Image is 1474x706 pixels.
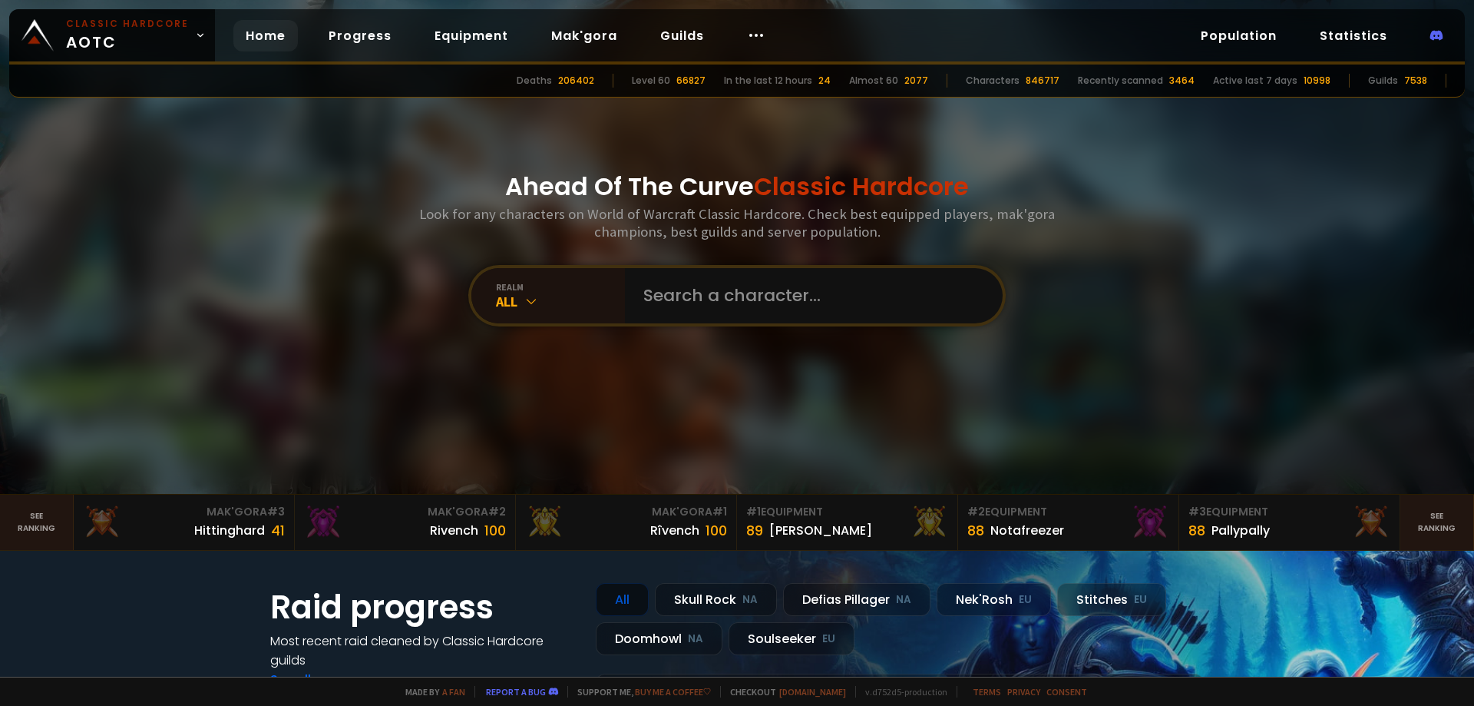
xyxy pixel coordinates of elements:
[66,17,189,31] small: Classic Hardcore
[1188,20,1289,51] a: Population
[706,520,727,541] div: 100
[484,520,506,541] div: 100
[849,74,898,88] div: Almost 60
[822,631,835,647] small: EU
[655,583,777,616] div: Skull Rock
[742,592,758,608] small: NA
[233,20,298,51] a: Home
[525,504,727,520] div: Mak'Gora
[1211,521,1270,540] div: Pallypally
[74,495,295,550] a: Mak'Gora#3Hittinghard41
[966,74,1020,88] div: Characters
[1368,74,1398,88] div: Guilds
[904,74,928,88] div: 2077
[270,671,370,688] a: See all progress
[422,20,521,51] a: Equipment
[1304,74,1330,88] div: 10998
[430,521,478,540] div: Rivench
[937,583,1051,616] div: Nek'Rosh
[1169,74,1195,88] div: 3464
[558,74,594,88] div: 206402
[66,17,189,54] span: AOTC
[396,686,465,698] span: Made by
[496,293,625,310] div: All
[270,631,577,670] h4: Most recent raid cleaned by Classic Hardcore guilds
[973,686,1001,698] a: Terms
[1046,686,1087,698] a: Consent
[442,686,465,698] a: a fan
[505,168,969,205] h1: Ahead Of The Curve
[746,520,763,541] div: 89
[267,504,285,519] span: # 3
[567,686,711,698] span: Support me,
[1179,495,1400,550] a: #3Equipment88Pallypally
[783,583,930,616] div: Defias Pillager
[9,9,215,61] a: Classic HardcoreAOTC
[413,205,1061,240] h3: Look for any characters on World of Warcraft Classic Hardcore. Check best equipped players, mak'g...
[1307,20,1400,51] a: Statistics
[1057,583,1166,616] div: Stitches
[295,495,516,550] a: Mak'Gora#2Rivench100
[1188,504,1390,520] div: Equipment
[270,583,577,631] h1: Raid progress
[1134,592,1147,608] small: EU
[737,495,958,550] a: #1Equipment89[PERSON_NAME]
[1078,74,1163,88] div: Recently scanned
[316,20,404,51] a: Progress
[1213,74,1297,88] div: Active last 7 days
[779,686,846,698] a: [DOMAIN_NAME]
[1400,495,1474,550] a: Seeranking
[1188,504,1206,519] span: # 3
[676,74,706,88] div: 66827
[746,504,948,520] div: Equipment
[967,504,985,519] span: # 2
[496,281,625,293] div: realm
[596,622,722,655] div: Doomhowl
[83,504,285,520] div: Mak'Gora
[688,631,703,647] small: NA
[1404,74,1427,88] div: 7538
[729,622,854,655] div: Soulseeker
[818,74,831,88] div: 24
[1188,520,1205,541] div: 88
[754,169,969,204] span: Classic Hardcore
[724,74,812,88] div: In the last 12 hours
[516,495,737,550] a: Mak'Gora#1Rîvench100
[517,74,552,88] div: Deaths
[712,504,727,519] span: # 1
[1007,686,1040,698] a: Privacy
[304,504,506,520] div: Mak'Gora
[958,495,1179,550] a: #2Equipment88Notafreezer
[271,520,285,541] div: 41
[635,686,711,698] a: Buy me a coffee
[488,504,506,519] span: # 2
[596,583,649,616] div: All
[990,521,1064,540] div: Notafreezer
[648,20,716,51] a: Guilds
[486,686,546,698] a: Report a bug
[634,268,984,323] input: Search a character...
[632,74,670,88] div: Level 60
[967,504,1169,520] div: Equipment
[855,686,947,698] span: v. d752d5 - production
[650,521,699,540] div: Rîvench
[194,521,265,540] div: Hittinghard
[967,520,984,541] div: 88
[1019,592,1032,608] small: EU
[896,592,911,608] small: NA
[720,686,846,698] span: Checkout
[539,20,630,51] a: Mak'gora
[746,504,761,519] span: # 1
[1026,74,1059,88] div: 846717
[769,521,872,540] div: [PERSON_NAME]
